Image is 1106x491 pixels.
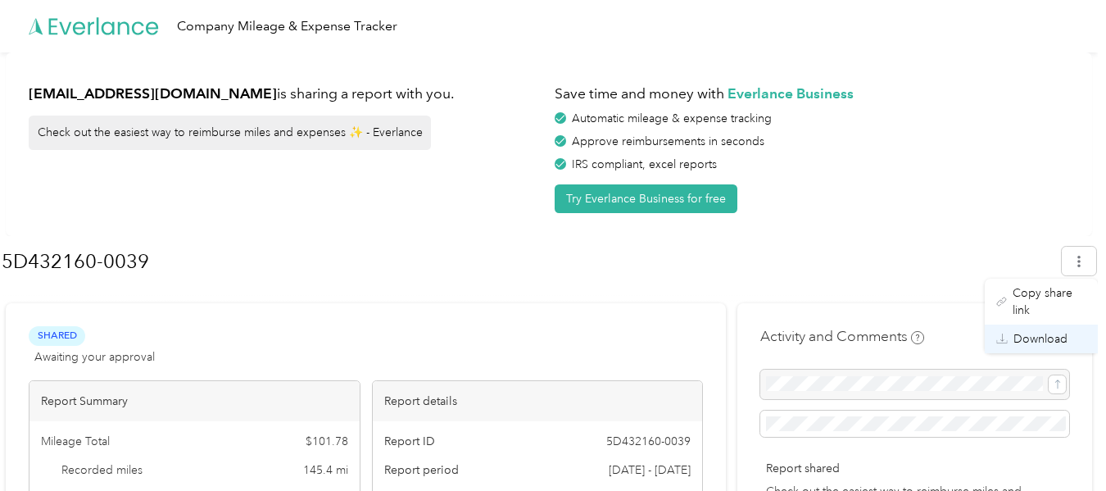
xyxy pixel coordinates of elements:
h1: is sharing a report with you. [29,84,543,104]
strong: [EMAIL_ADDRESS][DOMAIN_NAME] [29,84,277,102]
div: Report details [373,381,703,421]
span: Approve reimbursements in seconds [572,134,764,148]
span: Shared [29,326,85,345]
span: IRS compliant, excel reports [572,157,717,171]
span: 5D432160-0039 [606,433,691,450]
h1: Save time and money with [555,84,1069,104]
h4: Activity and Comments [760,326,924,347]
span: $ 101.78 [306,433,348,450]
span: Awaiting your approval [34,348,155,366]
span: Download [1013,330,1067,348]
div: Check out the easiest way to reimburse miles and expenses ✨ - Everlance [29,116,431,150]
span: Report period [384,461,459,479]
span: 145.4 mi [303,461,348,479]
p: Report shared [766,460,1063,477]
span: [DATE] - [DATE] [609,461,691,479]
button: Try Everlance Business for free [555,184,737,213]
div: Company Mileage & Expense Tracker [177,16,397,37]
span: Mileage Total [41,433,110,450]
span: Copy share link [1013,284,1086,319]
div: Report Summary [29,381,360,421]
h1: 5D432160-0039 [2,242,1050,281]
strong: Everlance Business [728,84,854,102]
span: Recorded miles [61,461,143,479]
span: Automatic mileage & expense tracking [572,111,772,125]
span: Report ID [384,433,435,450]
